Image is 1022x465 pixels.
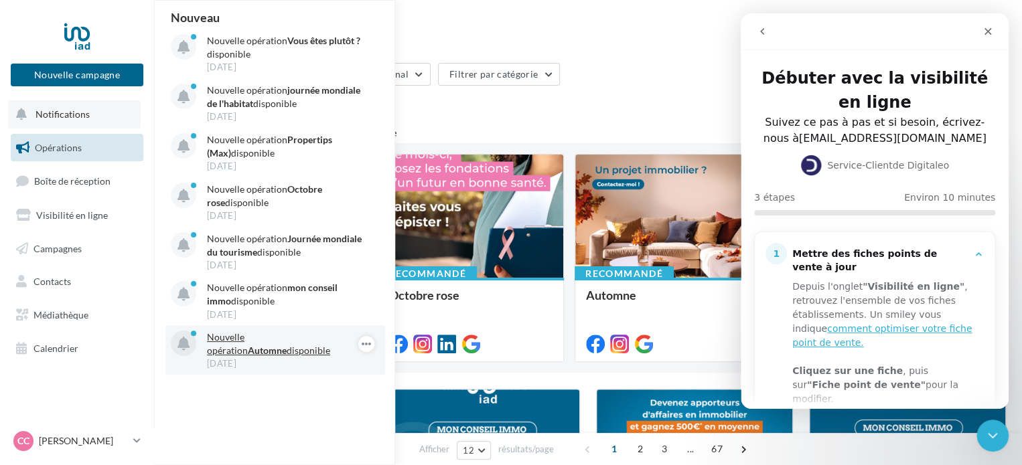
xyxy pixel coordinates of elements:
[457,441,491,460] button: 12
[39,434,128,448] p: [PERSON_NAME]
[11,64,143,86] button: Nouvelle campagne
[654,438,675,460] span: 3
[706,438,728,460] span: 67
[463,445,474,456] span: 12
[498,443,554,456] span: résultats/page
[8,301,146,329] a: Médiathèque
[36,209,108,221] span: Visibilité en ligne
[8,134,146,162] a: Opérations
[8,201,146,229] a: Visibilité en ligne
[8,235,146,263] a: Campagnes
[378,266,477,281] div: Recommandé
[33,276,71,287] span: Contacts
[389,288,553,315] div: Octobre rose
[34,175,111,187] span: Boîte de réception
[976,420,1009,452] iframe: Intercom live chat
[586,288,749,315] div: Automne
[170,21,1006,41] div: Opérations marketing
[630,438,651,460] span: 2
[33,242,82,254] span: Campagnes
[35,108,90,120] span: Notifications
[11,428,143,454] a: CC [PERSON_NAME]
[419,443,449,456] span: Afficher
[170,127,984,138] div: 5 opérations recommandées par votre enseigne
[603,438,625,460] span: 1
[35,142,82,153] span: Opérations
[575,266,674,281] div: Recommandé
[8,335,146,363] a: Calendrier
[33,343,78,354] span: Calendrier
[8,268,146,296] a: Contacts
[741,13,1009,409] iframe: Intercom live chat
[8,100,141,128] button: Notifications
[17,434,29,448] span: CC
[33,309,88,320] span: Médiathèque
[680,438,701,460] span: ...
[438,63,560,86] button: Filtrer par catégorie
[8,167,146,195] a: Boîte de réception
